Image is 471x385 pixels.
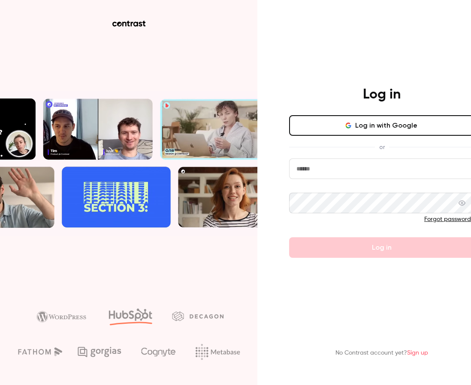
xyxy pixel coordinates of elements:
h4: Log in [363,86,401,103]
img: decagon [172,311,223,321]
a: Sign up [407,350,428,356]
p: No Contrast account yet? [335,349,428,358]
span: or [375,143,389,152]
